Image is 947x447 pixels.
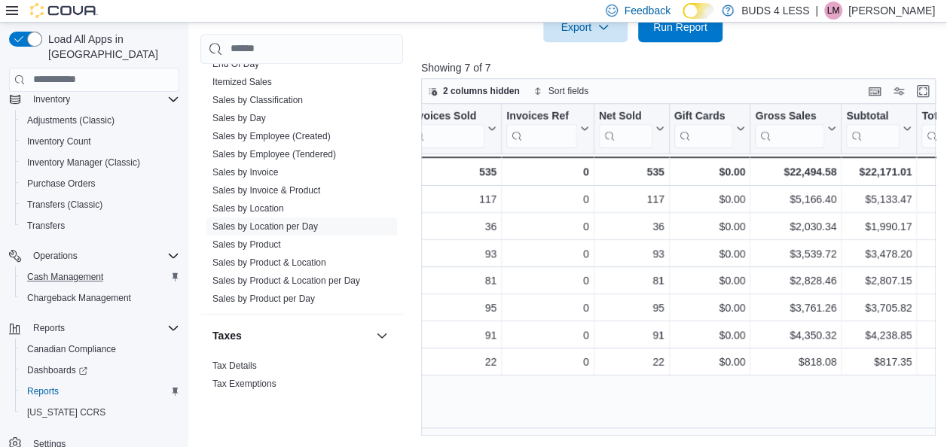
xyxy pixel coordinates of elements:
div: $4,238.85 [846,326,912,344]
a: Sales by Invoice [212,166,278,177]
a: Sales by Product per Day [212,293,315,303]
div: $3,539.72 [755,245,836,263]
span: Sales by Invoice & Product [212,184,320,196]
span: Sort fields [548,85,588,97]
div: 0 [506,190,588,208]
div: Net Sold [599,109,652,123]
div: 117 [599,190,664,208]
p: | [815,2,818,20]
span: Inventory Manager (Classic) [27,157,140,169]
div: 93 [408,245,496,263]
button: Subtotal [846,109,912,147]
span: Adjustments (Classic) [27,114,115,126]
span: Sales by Employee (Created) [212,129,331,141]
div: $0.00 [674,163,746,181]
a: Transfers (Classic) [21,196,108,214]
button: Canadian Compliance [15,339,185,360]
div: Net Sold [599,109,652,147]
span: 2 columns hidden [443,85,520,97]
button: Inventory Manager (Classic) [15,152,185,173]
div: 0 [506,217,588,236]
span: Cash Management [27,271,103,283]
span: Transfers (Classic) [27,199,102,211]
button: Invoices Ref [506,109,588,147]
div: 0 [506,272,588,290]
div: Subtotal [846,109,900,147]
div: Invoices Ref [506,109,576,147]
div: $2,828.46 [755,272,836,290]
div: 0 [506,163,588,181]
div: 93 [599,245,664,263]
div: 22 [599,353,664,371]
a: Tax Exemptions [212,378,276,388]
span: Run Report [653,20,707,35]
button: Run Report [638,12,722,42]
button: Enter fullscreen [914,82,932,100]
div: $2,807.15 [846,272,912,290]
div: 36 [408,217,496,236]
a: Inventory Count [21,132,97,151]
span: Inventory Count [27,135,91,147]
div: $0.00 [674,353,746,371]
a: Tax Details [212,360,257,370]
h3: Taxes [212,327,242,342]
span: Washington CCRS [21,403,179,421]
span: Reports [27,385,59,397]
div: 91 [599,326,664,344]
span: Reports [21,382,179,400]
div: $5,133.47 [846,190,912,208]
span: Tax Details [212,359,257,371]
span: Tax Exemptions [212,377,276,389]
div: 117 [408,190,496,208]
div: $2,030.34 [755,217,836,236]
button: Purchase Orders [15,173,185,194]
span: Adjustments (Classic) [21,111,179,129]
div: 95 [408,299,496,317]
a: Sales by Employee (Tendered) [212,148,336,159]
span: Sales by Invoice [212,166,278,178]
span: Operations [33,250,78,262]
div: $0.00 [674,272,746,290]
button: Taxes [212,327,370,342]
div: Invoices Sold [408,109,484,123]
a: Canadian Compliance [21,340,122,358]
div: 535 [408,163,496,181]
span: Sales by Product & Location [212,256,326,268]
a: Sales by Location per Day [212,220,318,231]
div: Taxes [200,356,403,398]
span: LM [827,2,840,20]
span: Sales by Product per Day [212,292,315,304]
span: Sales by Location [212,202,284,214]
p: Showing 7 of 7 [421,60,941,75]
span: Cash Management [21,268,179,286]
button: Reports [27,319,71,337]
span: Inventory [33,93,70,105]
span: End Of Day [212,57,259,69]
div: 91 [408,326,496,344]
span: Itemized Sales [212,75,272,87]
span: Sales by Day [212,111,266,123]
button: Taxes [373,326,391,344]
button: Operations [3,245,185,266]
span: Chargeback Management [21,289,179,307]
div: $5,166.40 [755,190,836,208]
a: Sales by Invoice & Product [212,184,320,195]
div: 0 [506,245,588,263]
div: 36 [599,217,664,236]
button: Net Sold [599,109,664,147]
span: Canadian Compliance [27,343,116,355]
button: Sort fields [527,82,594,100]
div: $0.00 [674,190,746,208]
div: 0 [506,353,588,371]
button: Inventory [3,89,185,110]
a: Chargeback Management [21,289,137,307]
span: Chargeback Management [27,292,131,304]
button: Inventory [27,90,76,108]
span: Dashboards [27,364,87,376]
div: $22,171.01 [846,163,912,181]
div: 0 [506,299,588,317]
div: $817.35 [846,353,912,371]
button: Inventory Count [15,131,185,152]
div: Gross Sales [755,109,824,147]
span: Canadian Compliance [21,340,179,358]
